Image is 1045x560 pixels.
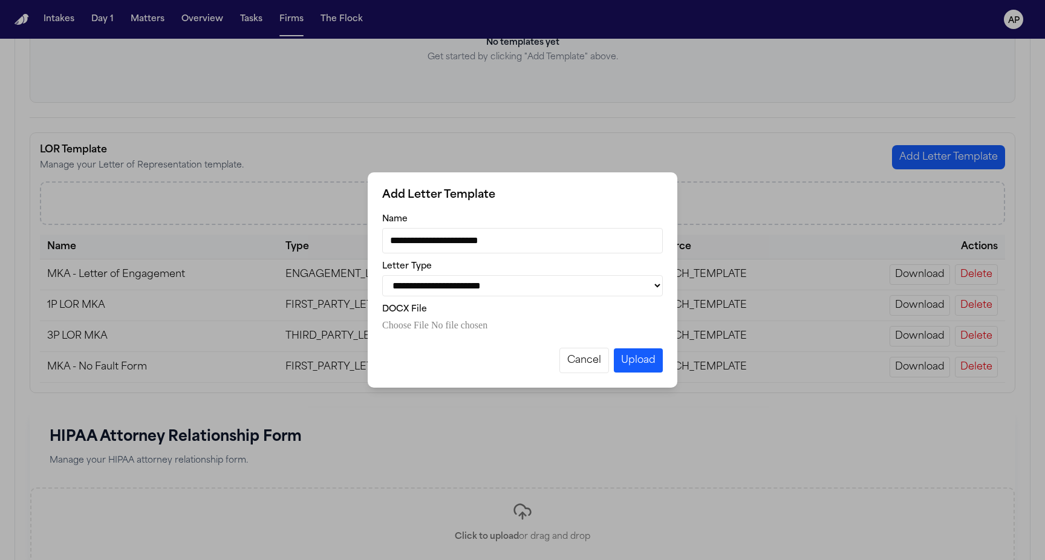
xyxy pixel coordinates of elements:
[382,304,663,316] div: DOCX File
[382,261,663,273] div: Letter Type
[382,228,663,253] input: Template name
[382,275,663,296] select: Letter type
[382,187,663,204] h3: Add Letter Template
[559,348,609,373] button: Cancel
[382,213,663,226] div: Name
[614,348,663,373] button: Upload
[382,318,663,333] input: DOCX file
